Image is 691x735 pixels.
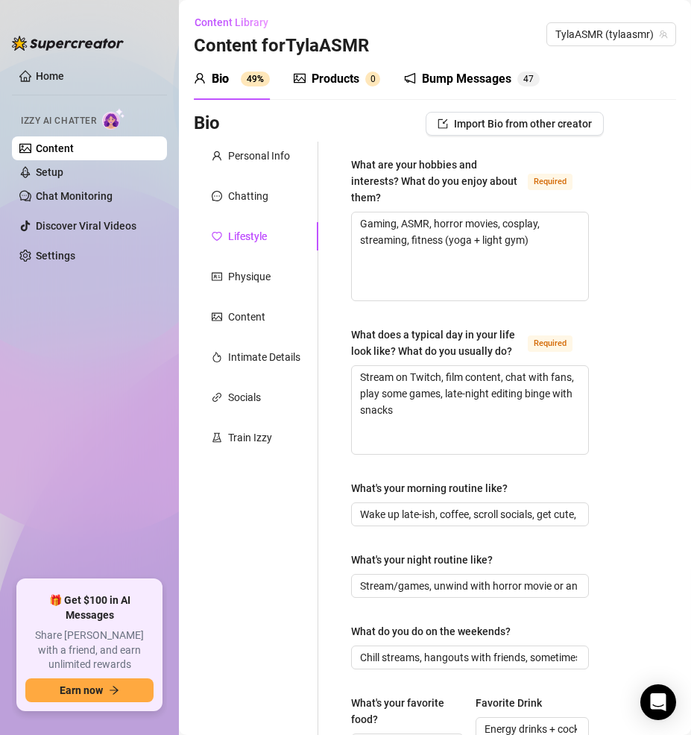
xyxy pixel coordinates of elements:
[212,432,222,443] span: experiment
[102,108,125,130] img: AI Chatter
[228,188,268,204] div: Chatting
[351,157,522,206] div: What are your hobbies and interests? What do you enjoy about them?
[517,72,540,86] sup: 47
[351,695,464,728] label: What's your favorite food?
[25,593,154,622] span: 🎁 Get $100 in AI Messages
[36,142,74,154] a: Content
[351,695,453,728] div: What's your favorite food?
[454,118,592,130] span: Import Bio from other creator
[36,166,63,178] a: Setup
[528,335,572,352] span: Required
[212,392,222,403] span: link
[194,112,220,136] h3: Bio
[36,220,136,232] a: Discover Viral Videos
[476,695,542,711] div: Favorite Drink
[212,312,222,322] span: picture
[228,268,271,285] div: Physique
[228,429,272,446] div: Train Izzy
[528,174,572,190] span: Required
[351,327,522,359] div: What does a typical day in your life look like? What do you usually do?
[21,114,96,128] span: Izzy AI Chatter
[228,148,290,164] div: Personal Info
[360,649,577,666] input: What do you do on the weekends?
[212,352,222,362] span: fire
[404,72,416,84] span: notification
[294,72,306,84] span: picture
[476,695,552,711] label: Favorite Drink
[528,74,534,84] span: 7
[352,212,588,300] textarea: What are your hobbies and interests? What do you enjoy about them?
[351,480,518,496] label: What's your morning routine like?
[422,70,511,88] div: Bump Messages
[312,70,359,88] div: Products
[426,112,604,136] button: Import Bio from other creator
[36,70,64,82] a: Home
[352,366,588,454] textarea: What does a typical day in your life look like? What do you usually do?
[212,70,229,88] div: Bio
[555,23,667,45] span: TylaASMR (tylaasmr)
[36,190,113,202] a: Chat Monitoring
[194,10,280,34] button: Content Library
[659,30,668,39] span: team
[212,271,222,282] span: idcard
[438,119,448,129] span: import
[523,74,528,84] span: 4
[640,684,676,720] div: Open Intercom Messenger
[360,506,577,523] input: What's your morning routine like?
[351,480,508,496] div: What's your morning routine like?
[194,72,206,84] span: user
[212,231,222,242] span: heart
[241,72,270,86] sup: 49%
[360,578,577,594] input: What's your night routine like?
[25,678,154,702] button: Earn nowarrow-right
[351,623,511,640] div: What do you do on the weekends?
[212,191,222,201] span: message
[228,349,300,365] div: Intimate Details
[228,228,267,245] div: Lifestyle
[212,151,222,161] span: user
[351,157,589,206] label: What are your hobbies and interests? What do you enjoy about them?
[351,552,503,568] label: What's your night routine like?
[228,389,261,406] div: Socials
[12,36,124,51] img: logo-BBDzfeDw.svg
[351,623,521,640] label: What do you do on the weekends?
[365,72,380,86] sup: 0
[109,685,119,695] span: arrow-right
[36,250,75,262] a: Settings
[351,552,493,568] div: What's your night routine like?
[351,327,589,359] label: What does a typical day in your life look like? What do you usually do?
[195,16,268,28] span: Content Library
[25,628,154,672] span: Share [PERSON_NAME] with a friend, and earn unlimited rewards
[60,684,103,696] span: Earn now
[228,309,265,325] div: Content
[194,34,369,58] h3: Content for TylaASMR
